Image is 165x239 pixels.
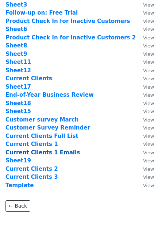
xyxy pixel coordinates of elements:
[143,43,154,49] small: View
[143,10,154,16] small: View
[128,204,165,239] iframe: Chat Widget
[143,35,154,41] small: View
[143,174,154,180] small: View
[136,100,154,107] a: View
[5,1,27,8] a: Sheet3
[143,166,154,172] small: View
[5,108,31,115] a: Sheet15
[143,125,154,131] small: View
[136,34,154,41] a: View
[5,157,31,164] a: Sheet19
[136,141,154,147] a: View
[143,19,154,24] small: View
[143,92,154,98] small: View
[5,133,78,139] a: Current Clients Full List
[5,42,27,49] a: Sheet8
[136,67,154,74] a: View
[5,200,30,212] a: ← Back
[5,182,34,189] a: Template
[143,27,154,32] small: View
[136,18,154,24] a: View
[143,2,154,8] small: View
[5,174,58,180] a: Current Clients 3
[136,157,154,164] a: View
[5,124,90,131] a: Customer Survey Reminder
[5,75,52,82] a: Current Clients
[136,51,154,57] a: View
[143,59,154,65] small: View
[5,100,31,107] a: Sheet18
[143,76,154,81] small: View
[136,75,154,82] a: View
[5,166,58,172] a: Current Clients 2
[143,109,154,114] small: View
[143,51,154,57] small: View
[5,84,31,90] a: Sheet17
[143,101,154,106] small: View
[136,174,154,180] a: View
[5,149,80,156] a: Current Clients 1 Emails
[136,59,154,65] a: View
[136,133,154,139] a: View
[5,116,79,123] a: Customer survey March
[143,68,154,73] small: View
[5,59,31,65] a: Sheet11
[143,142,154,147] small: View
[136,182,154,189] a: View
[136,42,154,49] a: View
[5,92,94,98] a: End-of-Year Business Review
[143,158,154,163] small: View
[136,149,154,156] a: View
[136,26,154,32] a: View
[136,92,154,98] a: View
[136,116,154,123] a: View
[5,9,78,16] a: Follow-up on: Free Trial
[143,117,154,123] small: View
[143,134,154,139] small: View
[136,84,154,90] a: View
[136,9,154,16] a: View
[143,183,154,188] small: View
[5,141,58,147] a: Current Clients 1
[5,51,27,57] a: Sheet9
[143,150,154,155] small: View
[136,124,154,131] a: View
[136,1,154,8] a: View
[136,166,154,172] a: View
[136,108,154,115] a: View
[5,26,27,32] a: Sheet6
[5,34,136,41] a: Product Check In for Inactive Customers 2
[5,18,130,24] a: Product Check In for Inactive Customers
[5,67,31,74] a: Sheet12
[143,84,154,90] small: View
